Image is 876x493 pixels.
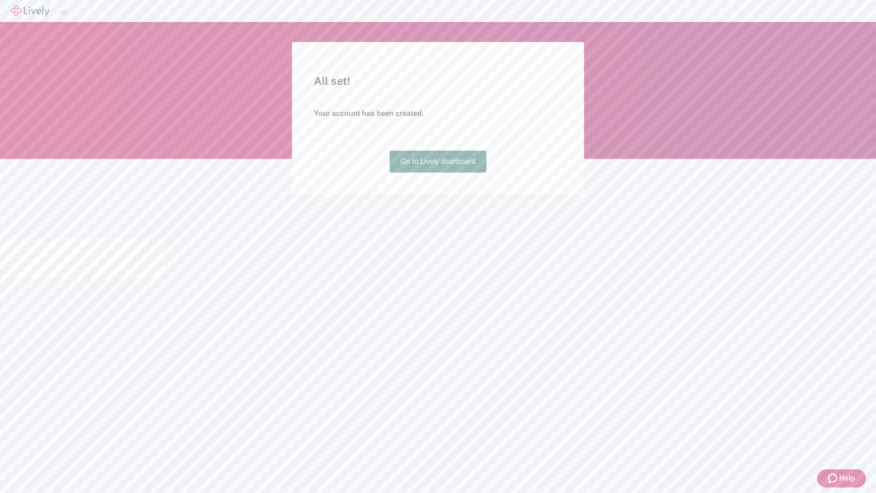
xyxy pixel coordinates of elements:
[314,73,562,89] h2: All set!
[390,151,487,173] a: Go to Lively dashboard
[828,473,839,484] svg: Zendesk support icon
[314,108,562,119] h4: Your account has been created.
[839,473,855,484] span: Help
[817,469,866,488] button: Zendesk support iconHelp
[60,11,68,14] button: Log out
[11,5,49,16] img: Lively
